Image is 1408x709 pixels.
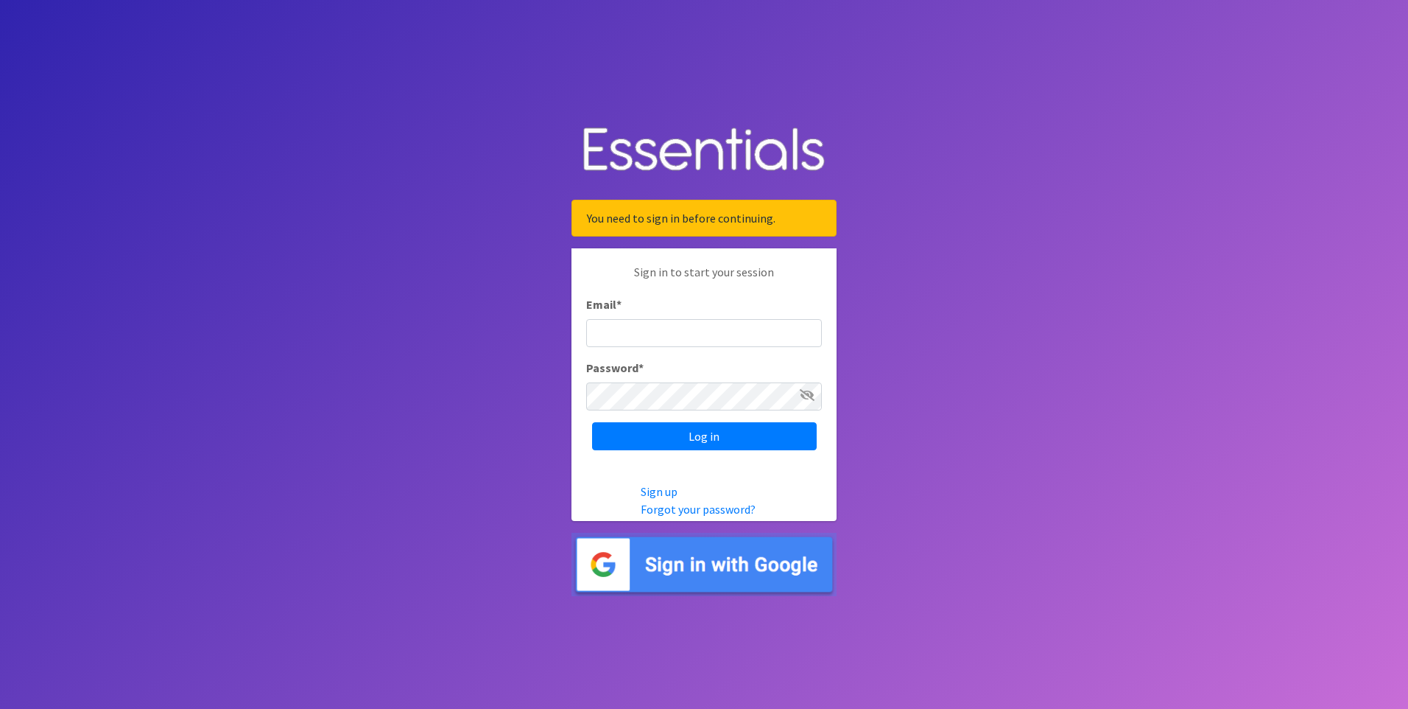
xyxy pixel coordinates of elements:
[571,200,837,237] div: You need to sign in before continuing.
[592,422,817,450] input: Log in
[641,502,756,517] a: Forgot your password?
[641,484,677,499] a: Sign up
[586,359,644,377] label: Password
[571,113,837,189] img: Human Essentials
[586,263,822,296] p: Sign in to start your session
[571,533,837,597] img: Sign in with Google
[638,360,644,375] abbr: required
[616,297,622,312] abbr: required
[586,296,622,313] label: Email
